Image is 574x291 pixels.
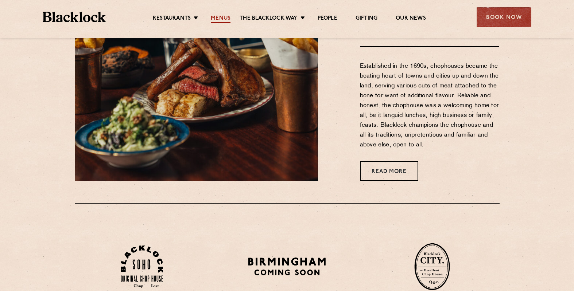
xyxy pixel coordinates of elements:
[318,15,337,23] a: People
[43,12,106,22] img: BL_Textured_Logo-footer-cropped.svg
[247,255,327,278] img: BIRMINGHAM-P22_-e1747915156957.png
[360,62,500,150] p: Established in the 1690s, chophouses became the beating heart of towns and cities up and down the...
[240,15,297,23] a: The Blacklock Way
[153,15,191,23] a: Restaurants
[360,161,418,181] a: Read More
[396,15,426,23] a: Our News
[121,245,163,288] img: Soho-stamp-default.svg
[414,243,450,290] img: City-stamp-default.svg
[477,7,531,27] div: Book Now
[356,15,377,23] a: Gifting
[211,15,230,23] a: Menus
